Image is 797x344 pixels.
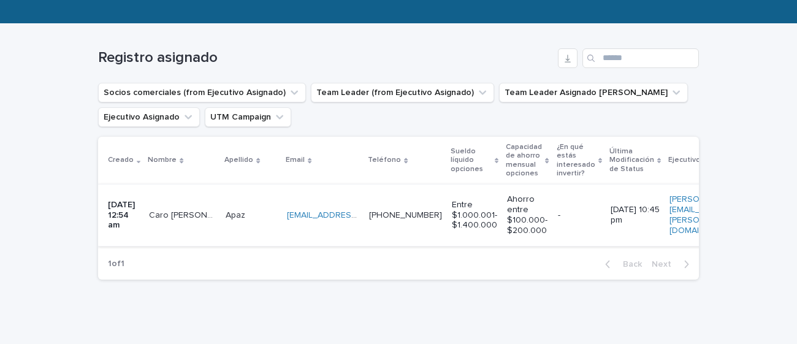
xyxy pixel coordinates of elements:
a: [PERSON_NAME][EMAIL_ADDRESS][PERSON_NAME][DOMAIN_NAME] [669,194,742,235]
button: Next [647,259,699,270]
p: Apaz [226,208,248,221]
p: Email [286,153,305,167]
button: UTM Campaign [205,107,291,127]
span: Next [652,260,679,269]
p: ¿En qué estás interesado invertir? [557,140,595,181]
p: Última Modificación de Status [609,145,654,176]
p: Ahorro entre $100.000- $200.000 [507,194,547,235]
h1: Registro asignado [98,49,553,67]
p: Capacidad de ahorro mensual opciones [506,140,542,181]
p: Caro [PERSON_NAME] [149,208,218,221]
button: Ejecutivo Asignado [98,107,200,127]
span: Back [616,260,642,269]
p: Ejecutivo Asignado [668,153,735,167]
p: Creado [108,153,134,167]
p: [DATE] 10:45 pm [611,205,660,226]
button: Back [595,259,647,270]
p: Sueldo líquido opciones [451,145,492,176]
button: Socios comerciales (from Ejecutivo Asignado) [98,83,306,102]
a: [PHONE_NUMBER] [369,211,442,220]
input: Search [582,48,699,68]
p: [DATE] 12:54 am [108,200,139,231]
p: - [558,210,601,221]
p: Nombre [148,153,177,167]
p: 1 of 1 [98,249,134,279]
a: [EMAIL_ADDRESS][DOMAIN_NAME] [287,211,425,220]
p: Apellido [224,153,253,167]
p: Entre $1.000.001- $1.400.000 [452,200,497,231]
p: Teléfono [368,153,401,167]
button: Team Leader (from Ejecutivo Asignado) [311,83,494,102]
button: Team Leader Asignado LLamados [499,83,688,102]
